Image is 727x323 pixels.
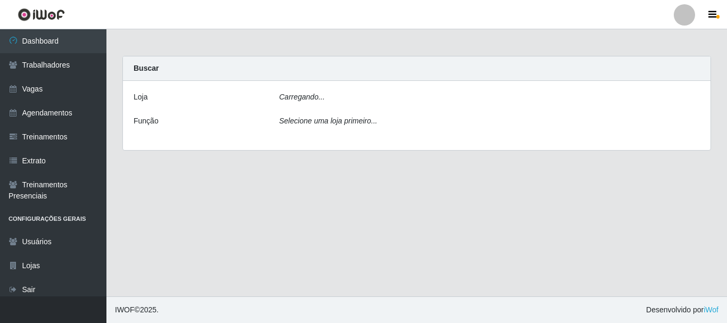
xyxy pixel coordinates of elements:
span: © 2025 . [115,304,159,316]
a: iWof [704,305,718,314]
span: IWOF [115,305,135,314]
span: Desenvolvido por [646,304,718,316]
img: CoreUI Logo [18,8,65,21]
strong: Buscar [134,64,159,72]
i: Selecione uma loja primeiro... [279,117,377,125]
label: Loja [134,92,147,103]
label: Função [134,115,159,127]
i: Carregando... [279,93,325,101]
